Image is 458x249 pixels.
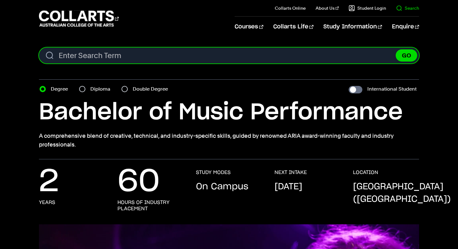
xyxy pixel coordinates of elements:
h3: LOCATION [353,169,378,176]
p: [DATE] [274,181,302,193]
label: Degree [51,85,72,93]
p: 60 [117,169,160,194]
label: Double Degree [133,85,172,93]
input: Enter Search Term [39,47,419,63]
label: Diploma [90,85,114,93]
label: International Student [367,85,417,93]
h1: Bachelor of Music Performance [39,98,419,127]
p: [GEOGRAPHIC_DATA] ([GEOGRAPHIC_DATA]) [353,181,451,206]
h3: NEXT INTAKE [274,169,307,176]
h3: years [39,199,55,206]
a: Search [396,5,419,11]
h3: hours of industry placement [117,199,184,212]
a: About Us [316,5,339,11]
h3: STUDY MODES [196,169,231,176]
a: Collarts Life [273,17,313,37]
a: Collarts Online [275,5,306,11]
a: Student Login [349,5,386,11]
a: Enquire [392,17,419,37]
a: Courses [235,17,263,37]
p: 2 [39,169,59,194]
p: A comprehensive blend of creative, technical, and industry-specific skills, guided by renowned AR... [39,132,419,149]
a: Study Information [323,17,382,37]
div: Go to homepage [39,10,119,27]
form: Search [39,47,419,63]
p: On Campus [196,181,248,193]
button: GO [396,49,417,62]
